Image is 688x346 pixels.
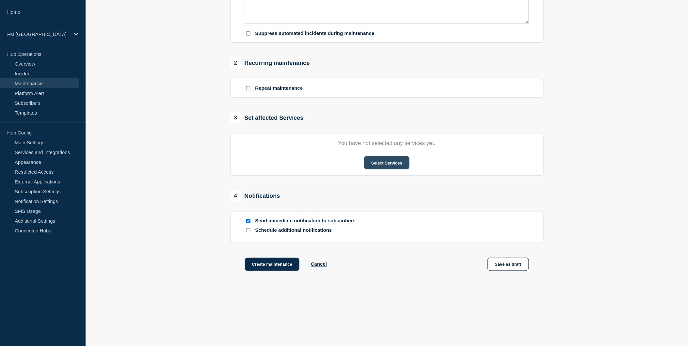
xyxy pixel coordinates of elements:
div: Set affected Services [230,112,304,123]
input: Send immediate notification to subscribers [246,219,250,223]
span: 4 [230,190,241,201]
div: Notifications [230,190,280,201]
p: Suppress automated incidents during maintenance [255,30,375,37]
span: 3 [230,112,241,123]
p: Schedule additional notifications [255,228,360,234]
input: Schedule additional notifications [246,228,250,233]
button: Create maintenance [245,258,300,271]
p: Repeat maintenance [255,85,303,91]
p: You have not selected any services yet. [245,140,529,147]
button: Cancel [311,261,327,267]
input: Suppress automated incidents during maintenance [246,31,250,36]
input: Repeat maintenance [246,86,250,90]
button: Save as draft [488,258,529,271]
button: Select Services [364,156,409,169]
p: Send immediate notification to subscribers [255,218,360,224]
span: 2 [230,57,241,69]
p: FM [GEOGRAPHIC_DATA] [7,31,70,37]
div: Recurring maintenance [230,57,310,69]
